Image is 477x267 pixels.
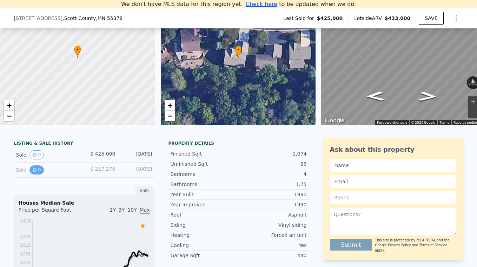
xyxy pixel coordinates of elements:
[239,171,307,178] div: 4
[20,252,31,256] tspan: $281
[411,121,435,124] span: © 2025 Google
[7,111,12,120] span: −
[239,242,307,249] div: Yes
[239,201,307,208] div: 1990
[330,145,456,155] div: Ask about this property
[4,100,14,111] a: Zoom in
[467,76,471,89] button: Rotate counterclockwise
[29,165,44,174] button: View historical data
[239,221,307,228] div: Vinyl siding
[246,1,277,7] span: Check here
[171,150,239,157] div: Finished Sqft
[16,150,79,159] div: Sold
[16,165,79,174] div: Sold
[119,207,125,213] span: 3Y
[330,191,456,204] input: Phone
[14,141,154,148] div: LISTING & SALE HISTORY
[165,100,175,111] a: Zoom in
[239,232,307,239] div: Forced air unit
[127,207,137,213] span: 10Y
[135,186,154,195] div: Sale
[317,15,343,22] span: $425,000
[171,221,239,228] div: Siding
[90,151,115,157] span: $ 425,000
[7,101,12,110] span: +
[449,11,463,25] button: Show Options
[121,150,152,159] div: [DATE]
[239,252,307,259] div: 440
[74,47,81,53] span: •
[121,165,152,174] div: [DATE]
[239,160,307,167] div: 86
[29,150,44,159] button: View historical data
[19,206,84,218] div: Price per Square Foot
[96,15,122,21] span: , MN 55378
[377,120,407,125] button: Keyboard shortcuts
[14,15,63,22] span: [STREET_ADDRESS]
[323,116,346,125] img: Google
[20,234,31,239] tspan: $351
[171,171,239,178] div: Bedrooms
[439,121,449,124] a: Terms (opens in new tab)
[330,175,456,188] input: Email
[171,242,239,249] div: Cooling
[4,111,14,121] a: Zoom out
[239,191,307,198] div: 1990
[323,116,346,125] a: Open this area in Google Maps (opens a new window)
[110,207,115,213] span: 1Y
[283,15,317,22] span: Last Sold for
[90,166,115,172] span: $ 217,270
[354,15,384,22] span: Lotside ARV
[20,243,31,248] tspan: $316
[167,111,172,120] span: −
[410,89,445,104] path: Go West, 144th St
[168,141,309,146] div: Property details
[62,15,122,22] span: , Scott County
[171,252,239,259] div: Garage Sqft
[165,111,175,121] a: Zoom out
[171,181,239,188] div: Bathrooms
[171,232,239,239] div: Heating
[419,12,443,25] button: SAVE
[375,238,456,253] div: This site is protected by reCAPTCHA and the Google and apply.
[20,260,31,265] tspan: $246
[419,243,447,247] a: Terms of Service
[74,46,81,58] div: •
[171,211,239,218] div: Roof
[469,76,477,89] button: Reset the view
[235,47,242,53] span: •
[171,160,239,167] div: Unfinished Sqft
[167,101,172,110] span: +
[171,191,239,198] div: Year Built
[385,15,411,21] span: $433,000
[388,243,411,247] a: Privacy Policy
[19,199,150,206] div: Houses Median Sale
[239,181,307,188] div: 1.75
[20,219,31,224] tspan: $416
[140,207,150,214] span: Max
[235,46,242,58] div: •
[239,150,307,157] div: 1,074
[330,239,372,251] button: Submit
[239,211,307,218] div: Asphalt
[330,159,456,172] input: Name
[358,89,393,103] path: Go East, 144th St
[171,201,239,208] div: Year Improved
